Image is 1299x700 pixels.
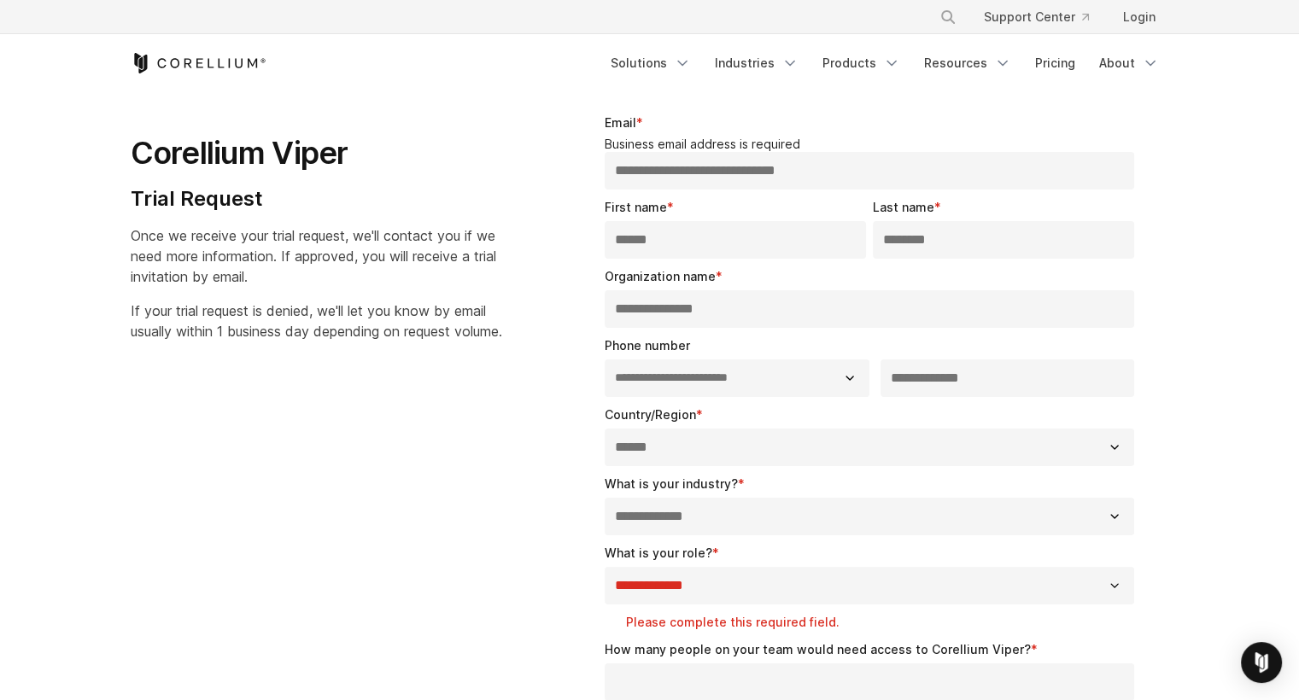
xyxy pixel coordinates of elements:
div: Navigation Menu [919,2,1169,32]
a: Products [812,48,910,79]
a: Resources [914,48,1021,79]
a: Support Center [970,2,1103,32]
span: How many people on your team would need access to Corellium Viper? [605,642,1031,656]
span: Organization name [605,269,716,283]
span: Phone number [605,338,690,353]
a: Industries [705,48,809,79]
span: Once we receive your trial request, we'll contact you if we need more information. If approved, y... [131,227,496,285]
label: Please complete this required field. [626,614,1142,631]
span: Country/Region [605,407,696,422]
span: If your trial request is denied, we'll let you know by email usually within 1 business day depend... [131,302,502,340]
span: What is your industry? [605,476,738,491]
button: Search [933,2,963,32]
span: Email [605,115,636,130]
h1: Corellium Viper [131,134,502,172]
a: Pricing [1025,48,1085,79]
div: Open Intercom Messenger [1241,642,1282,683]
div: Navigation Menu [600,48,1169,79]
span: What is your role? [605,545,712,560]
h4: Trial Request [131,186,502,212]
legend: Business email address is required [605,137,1142,152]
a: Corellium Home [131,53,266,73]
a: Solutions [600,48,701,79]
a: About [1089,48,1169,79]
span: Last name [873,200,934,214]
span: First name [605,200,667,214]
a: Login [1109,2,1169,32]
